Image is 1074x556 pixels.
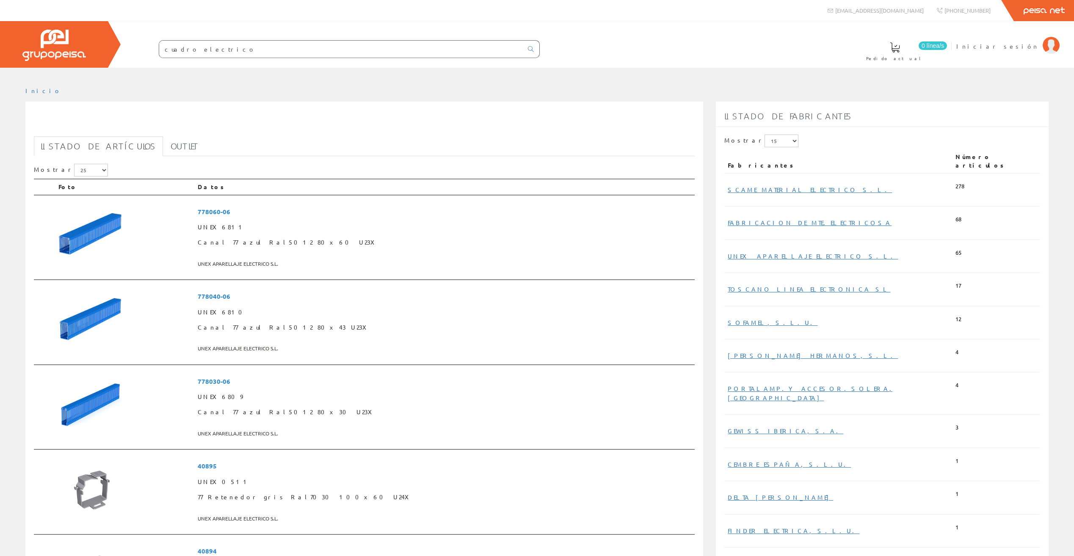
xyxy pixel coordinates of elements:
span: 65 [955,249,961,257]
a: Outlet [164,136,206,156]
img: Foto artículo Canal 77 azul Ral5012 80x30 U23X (150x150) [58,374,122,437]
span: 77 Retenedor gris Ral7030 100x60 U24X [198,490,692,505]
a: UNEX APARELLAJE ELECTRICO S.L. [728,252,898,260]
span: 778060-06 [198,204,692,220]
a: FABRICACION DE MTE.ELECTRICOSA [728,219,892,226]
th: Foto [55,179,194,195]
span: [EMAIL_ADDRESS][DOMAIN_NAME] [835,7,924,14]
th: Datos [194,179,695,195]
span: UNEX6811 [198,220,692,235]
span: UNEX APARELLAJE ELECTRICO S.L. [198,341,692,355]
input: Buscar ... [159,41,523,58]
span: 40895 [198,458,692,474]
img: Foto artículo Canal 77 azul Ral5012 80x60 U23X (150x150) [58,204,122,267]
a: TOSCANO LINEA ELECTRONICA SL [728,285,890,293]
a: Listado de artículos [34,136,163,156]
span: Pedido actual [866,54,924,63]
img: Foto artículo 77 Retenedor gris Ral7030 100x60 U24X (157.53138075314x150) [58,458,125,522]
span: UNEX APARELLAJE ELECTRICO S.L. [198,427,692,440]
select: Mostrar [74,164,108,176]
a: SCAME MATERIAL ELECTRICO S.L. [728,186,892,193]
span: 68 [955,215,961,223]
span: UNEX6810 [198,305,692,320]
span: [PHONE_NUMBER] [944,7,991,14]
span: 278 [955,182,964,190]
span: 12 [955,315,961,323]
span: 1 [955,457,958,465]
a: CEMBRE ESPAÑA, S.L.U. [728,460,851,468]
span: 17 [955,282,961,290]
span: 4 [955,381,958,389]
span: Listado de fabricantes [724,111,852,121]
span: 1 [955,523,958,531]
a: Iniciar sesión [956,35,1060,43]
span: UNEX0511 [198,474,692,490]
span: Canal 77 azul Ral5012 80x60 U23X [198,235,692,250]
label: Mostrar [724,135,798,147]
a: GEWISS IBERICA, S.A. [728,427,843,435]
span: Canal 77 azul Ral5012 80x43 U23X [198,320,692,335]
a: [PERSON_NAME] HERMANOS, S.L. [728,352,898,359]
span: Canal 77 azul Ral5012 80x30 U23X [198,405,692,420]
a: FINDER ELECTRICA, S.L.U. [728,527,859,534]
img: Foto artículo Canal 77 azul Ral5012 80x43 U23X (150x150) [58,289,122,352]
h1: cuadro electrico [34,115,695,132]
a: Inicio [25,87,61,94]
label: Mostrar [34,164,108,176]
a: DELTA [PERSON_NAME] [728,493,833,501]
span: UNEX6809 [198,389,692,405]
span: 778030-06 [198,374,692,389]
select: Mostrar [765,135,798,147]
img: Grupo Peisa [22,30,86,61]
a: SOFAMEL, S.L.U. [728,319,817,326]
span: 778040-06 [198,289,692,304]
a: PORTALAMP.Y ACCESOR.SOLERA, [GEOGRAPHIC_DATA] [728,385,892,401]
span: 3 [955,424,958,432]
th: Número artículos [952,149,1040,173]
span: UNEX APARELLAJE ELECTRICO S.L. [198,512,692,526]
span: 4 [955,348,958,356]
span: 0 línea/s [919,41,947,50]
span: UNEX APARELLAJE ELECTRICO S.L. [198,257,692,271]
span: Iniciar sesión [956,42,1038,50]
th: Fabricantes [724,149,952,173]
span: 1 [955,490,958,498]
